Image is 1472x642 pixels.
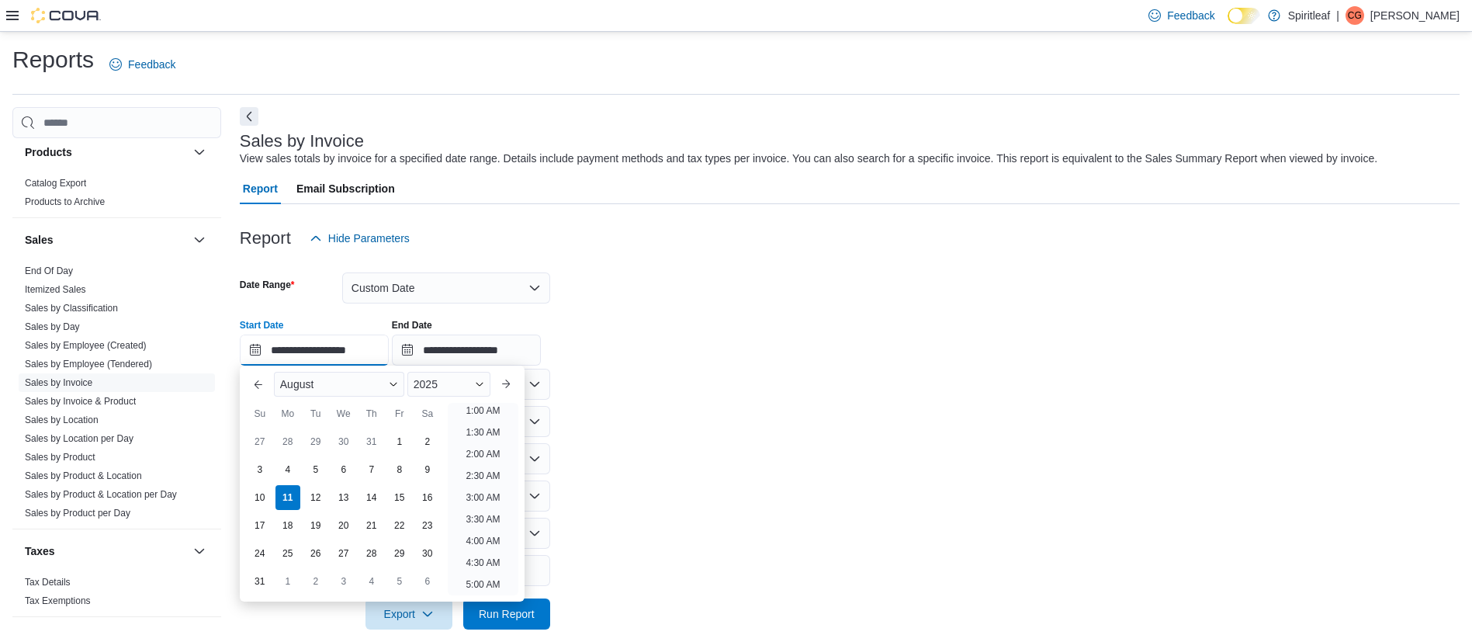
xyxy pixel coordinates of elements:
h1: Reports [12,44,94,75]
li: 2:30 AM [459,467,506,485]
div: Products [12,174,221,217]
div: day-4 [359,569,384,594]
div: day-15 [387,485,412,510]
div: Taxes [12,573,221,616]
a: Sales by Invoice [25,377,92,388]
span: Feedback [1167,8,1214,23]
button: Taxes [25,543,187,559]
div: day-24 [248,541,272,566]
a: Tax Details [25,577,71,588]
li: 3:30 AM [459,510,506,529]
span: August [280,378,314,390]
div: Tu [303,401,328,426]
div: day-28 [275,429,300,454]
a: Sales by Product per Day [25,508,130,519]
li: 4:30 AM [459,554,506,572]
li: 1:00 AM [459,401,506,420]
div: Su [248,401,272,426]
div: day-3 [331,569,356,594]
div: day-14 [359,485,384,510]
button: Custom Date [342,272,550,304]
button: Hide Parameters [303,223,416,254]
div: day-8 [387,457,412,482]
li: 1:30 AM [459,423,506,442]
div: day-22 [387,513,412,538]
div: day-6 [415,569,440,594]
div: Sa [415,401,440,426]
div: day-31 [359,429,384,454]
h3: Taxes [25,543,55,559]
a: Itemized Sales [25,284,86,295]
div: day-7 [359,457,384,482]
span: Sales by Location per Day [25,432,133,445]
span: Email Subscription [296,173,395,204]
span: Hide Parameters [328,231,410,246]
a: Sales by Product & Location [25,470,142,481]
span: Tax Exemptions [25,595,91,607]
span: Sales by Product & Location [25,470,142,482]
div: Th [359,401,384,426]
div: day-2 [415,429,440,454]
button: Sales [190,231,209,249]
span: Run Report [479,606,535,622]
img: Cova [31,8,101,23]
div: We [331,401,356,426]
span: Report [243,173,278,204]
input: Press the down key to open a popover containing a calendar. [392,335,541,366]
h3: Report [240,229,291,248]
div: day-27 [248,429,272,454]
div: day-23 [415,513,440,538]
div: day-30 [331,429,356,454]
div: day-29 [303,429,328,454]
span: Sales by Product per Day [25,507,130,519]
li: 3:00 AM [459,488,506,507]
div: Sales [12,262,221,529]
div: day-26 [303,541,328,566]
div: day-18 [275,513,300,538]
span: Sales by Invoice & Product [25,395,136,408]
button: Export [365,599,452,630]
span: End Of Day [25,265,73,277]
div: Fr [387,401,412,426]
div: day-21 [359,513,384,538]
div: day-4 [275,457,300,482]
a: Sales by Product [25,452,95,463]
div: day-1 [387,429,412,454]
div: day-5 [303,457,328,482]
div: day-28 [359,541,384,566]
span: Catalog Export [25,177,86,189]
div: day-19 [303,513,328,538]
div: day-6 [331,457,356,482]
div: day-10 [248,485,272,510]
div: day-9 [415,457,440,482]
li: 2:00 AM [459,445,506,463]
a: Sales by Classification [25,303,118,314]
button: Open list of options [528,378,541,390]
div: day-16 [415,485,440,510]
span: Sales by Product [25,451,95,463]
button: Sales [25,232,187,248]
div: day-27 [331,541,356,566]
li: 5:00 AM [459,575,506,594]
span: Feedback [128,57,175,72]
div: day-17 [248,513,272,538]
a: Sales by Location [25,415,99,425]
div: Button. Open the month selector. August is currently selected. [274,372,404,397]
p: [PERSON_NAME] [1370,6,1460,25]
ul: Time [448,403,518,595]
p: Spiritleaf [1288,6,1330,25]
div: August, 2025 [246,428,442,595]
div: day-11 [275,485,300,510]
a: Sales by Location per Day [25,433,133,444]
input: Dark Mode [1228,8,1260,24]
span: Sales by Location [25,414,99,426]
p: | [1336,6,1339,25]
span: Sales by Employee (Tendered) [25,358,152,370]
div: day-29 [387,541,412,566]
a: Tax Exemptions [25,595,91,606]
span: Sales by Classification [25,302,118,314]
button: Next [240,107,258,126]
span: CG [1348,6,1362,25]
a: Sales by Product & Location per Day [25,489,177,500]
h3: Sales by Invoice [240,132,364,151]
